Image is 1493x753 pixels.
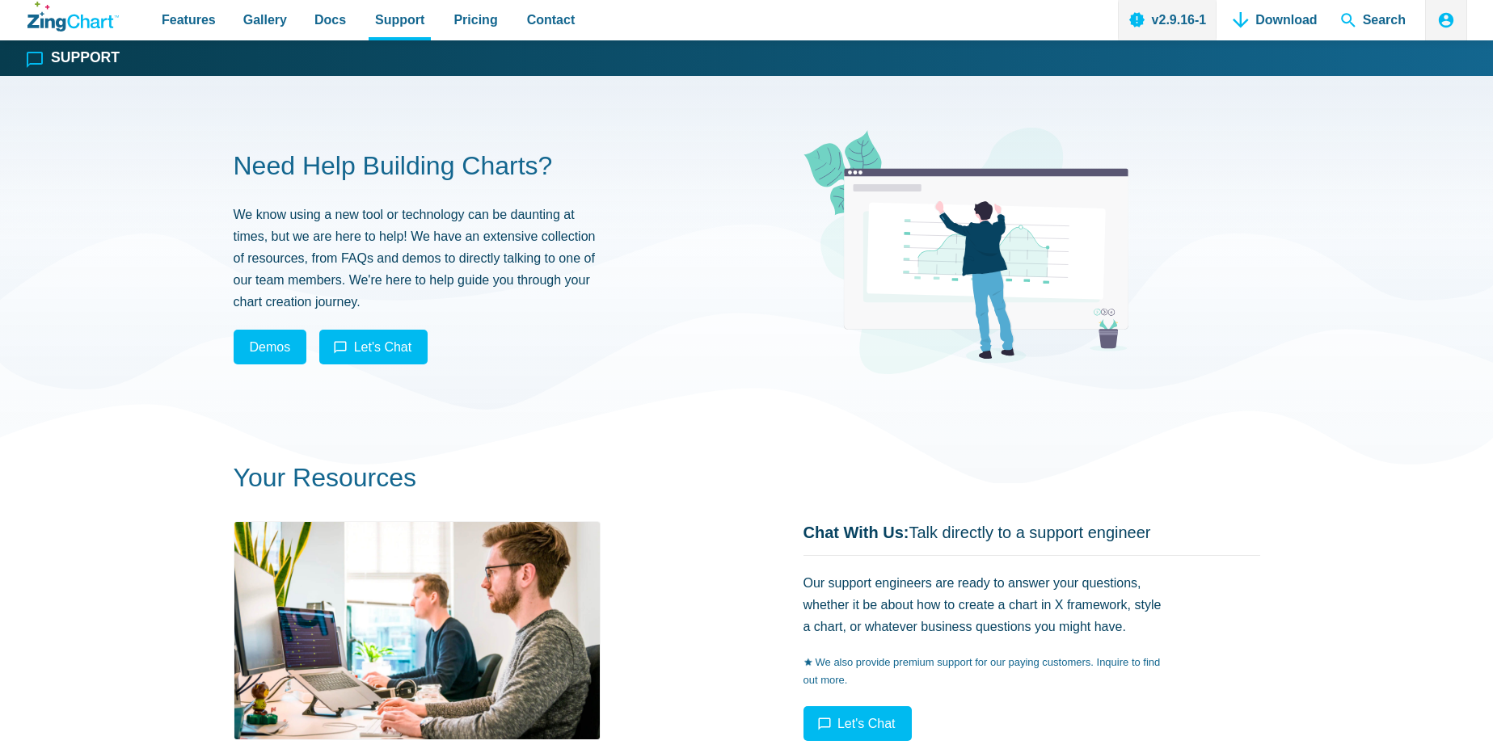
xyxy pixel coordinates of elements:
[234,330,307,364] a: Demos
[803,654,1167,689] p: We also provide premium support for our paying customers. Inquire to find out more.
[314,9,346,31] span: Docs
[234,149,690,183] h2: Need Help Building Charts?
[250,336,291,358] span: Demos
[837,717,896,730] span: Let's Chat
[527,9,576,31] span: Contact
[354,340,412,354] span: Let's Chat
[27,2,119,32] a: ZingChart Logo. Click to return to the homepage
[234,204,597,313] p: We know using a new tool or technology can be daunting at times, but we are here to help! We have...
[803,521,1260,544] p: Talk directly to a support engineer
[803,524,909,541] strong: Chat With Us:
[234,461,1260,495] h2: Your Resources
[375,9,424,31] span: Support
[51,51,120,65] h1: Support
[803,572,1167,638] p: Our support engineers are ready to answer your questions, whether it be about how to create a cha...
[234,521,601,740] img: Two support representatives
[243,9,287,31] span: Gallery
[453,9,497,31] span: Pricing
[162,9,216,31] span: Features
